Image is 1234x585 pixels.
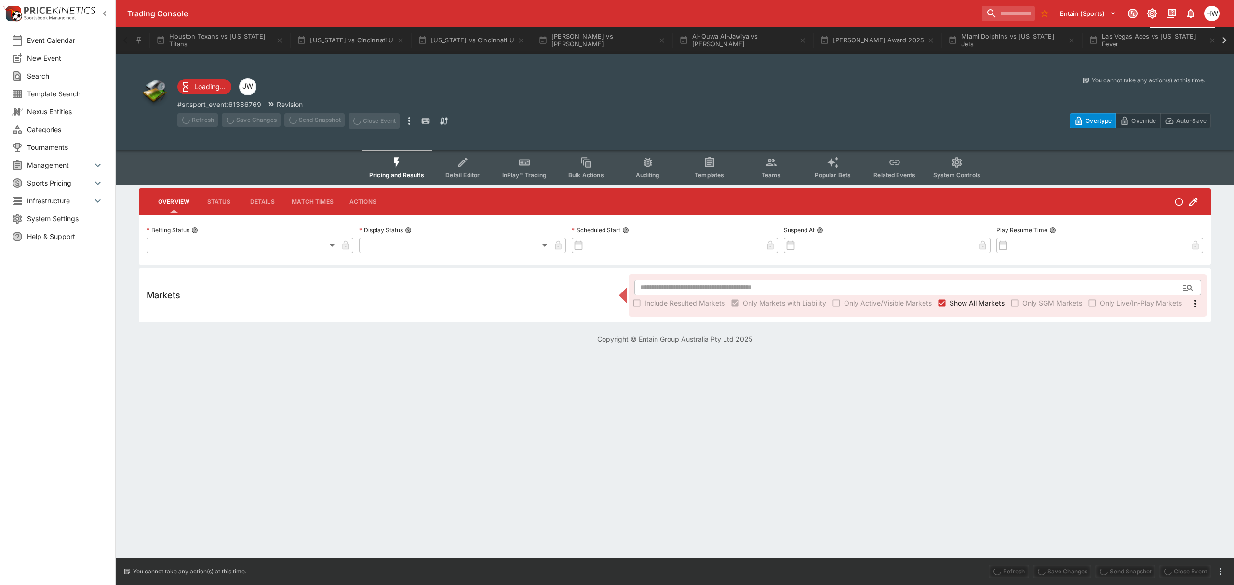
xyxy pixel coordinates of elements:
span: Management [27,160,92,170]
img: other.png [139,76,170,107]
div: Justin Walsh [239,78,256,95]
button: Connected to PK [1124,5,1141,22]
p: Auto-Save [1176,116,1207,126]
p: Override [1131,116,1156,126]
button: Betting Status [191,227,198,234]
span: Pricing and Results [369,172,424,179]
div: Harrison Walker [1204,6,1220,21]
button: more [1215,566,1226,577]
span: Only Markets with Liability [743,298,826,308]
span: Include Resulted Markets [644,298,725,308]
img: Sportsbook Management [24,16,76,20]
button: Details [241,190,284,213]
span: Nexus Entities [27,106,104,117]
button: Open [1180,279,1197,296]
p: You cannot take any action(s) at this time. [133,567,246,576]
span: Search [27,71,104,81]
button: Suspend At [817,227,823,234]
button: Miami Dolphins vs [US_STATE] Jets [942,27,1081,54]
button: Match Times [284,190,341,213]
p: Loading... [194,81,226,92]
span: System Settings [27,213,104,224]
button: Display Status [405,227,412,234]
button: [PERSON_NAME] Award 2025 [814,27,940,54]
p: You cannot take any action(s) at this time. [1092,76,1205,85]
span: Template Search [27,89,104,99]
span: Help & Support [27,231,104,241]
button: more [403,113,415,129]
button: Houston Texans vs [US_STATE] Titans [150,27,289,54]
button: Toggle light/dark mode [1143,5,1161,22]
h5: Markets [147,290,180,301]
span: Only Active/Visible Markets [844,298,932,308]
button: Play Resume Time [1049,227,1056,234]
div: Event type filters [362,150,988,185]
input: search [982,6,1035,21]
span: Popular Bets [815,172,851,179]
button: Overtype [1070,113,1116,128]
span: Only SGM Markets [1022,298,1082,308]
span: Sports Pricing [27,178,92,188]
button: Overview [150,190,197,213]
button: Las Vegas Aces vs [US_STATE] Fever [1083,27,1222,54]
img: PriceKinetics Logo [3,4,22,23]
button: Documentation [1163,5,1180,22]
span: Detail Editor [445,172,480,179]
p: Display Status [359,226,403,234]
button: [US_STATE] vs Cincinnati U [291,27,410,54]
button: [US_STATE] vs Cincinnati U [412,27,531,54]
button: No Bookmarks [1037,6,1052,21]
div: Trading Console [127,9,978,19]
button: Actions [341,190,385,213]
p: Overtype [1086,116,1112,126]
span: System Controls [933,172,980,179]
p: Play Resume Time [996,226,1047,234]
span: Categories [27,124,104,134]
span: Related Events [873,172,915,179]
svg: More [1190,298,1201,309]
div: Start From [1070,113,1211,128]
span: New Event [27,53,104,63]
img: PriceKinetics [24,7,95,14]
p: Copyright © Entain Group Australia Pty Ltd 2025 [116,334,1234,344]
span: Infrastructure [27,196,92,206]
button: Harrison Walker [1201,3,1222,24]
button: [PERSON_NAME] vs [PERSON_NAME] [533,27,671,54]
p: Scheduled Start [572,226,620,234]
span: Auditing [636,172,659,179]
span: Only Live/In-Play Markets [1100,298,1182,308]
span: Teams [762,172,781,179]
p: Betting Status [147,226,189,234]
button: Auto-Save [1160,113,1211,128]
p: Revision [277,99,303,109]
button: Scheduled Start [622,227,629,234]
button: Override [1115,113,1160,128]
span: Tournaments [27,142,104,152]
span: Bulk Actions [568,172,604,179]
span: InPlay™ Trading [502,172,547,179]
span: Templates [695,172,724,179]
button: Status [197,190,241,213]
span: Show All Markets [950,298,1005,308]
p: Suspend At [784,226,815,234]
p: Copy To Clipboard [177,99,261,109]
span: Event Calendar [27,35,104,45]
button: Al-Quwa Al-Jawiya vs [PERSON_NAME] [673,27,812,54]
button: Select Tenant [1054,6,1122,21]
button: Notifications [1182,5,1199,22]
